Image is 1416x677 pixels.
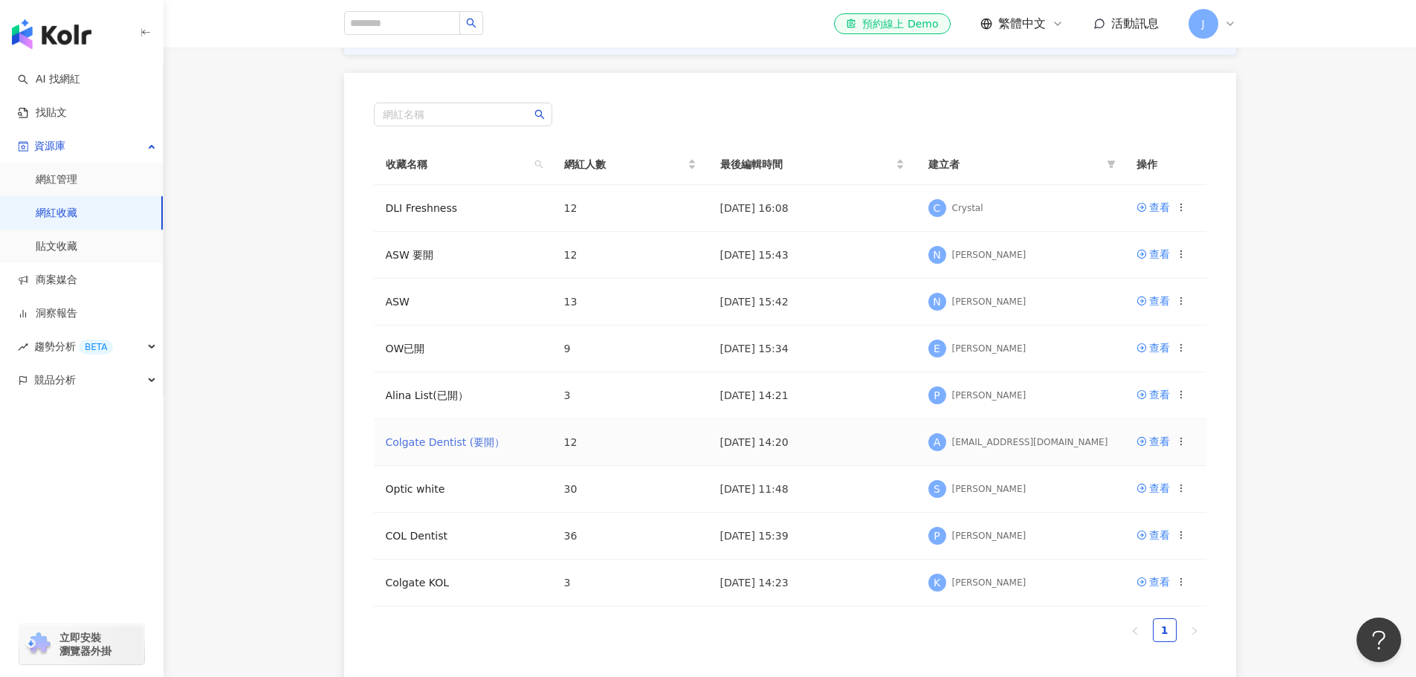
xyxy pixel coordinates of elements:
[34,129,65,163] span: 資源庫
[1357,618,1401,662] iframe: Help Scout Beacon - Open
[564,202,578,214] span: 12
[79,340,113,354] div: BETA
[386,483,445,495] a: Optic white
[1149,480,1170,496] div: 查看
[708,144,916,185] th: 最後編輯時間
[1111,16,1159,30] span: 活動訊息
[952,389,1027,402] div: [PERSON_NAME]
[531,153,546,175] span: search
[708,466,916,513] td: [DATE] 11:48
[386,249,434,261] a: ASW 要開
[1137,340,1170,356] a: 查看
[1190,626,1199,635] span: right
[564,530,578,542] span: 36
[1125,144,1206,185] th: 操作
[1137,386,1170,403] a: 查看
[564,249,578,261] span: 12
[534,109,545,120] span: search
[1183,618,1206,642] button: right
[36,206,77,221] a: 網紅收藏
[1149,433,1170,450] div: 查看
[1123,618,1147,642] li: Previous Page
[386,343,425,354] a: OW已開
[564,296,578,308] span: 13
[934,340,940,357] span: E
[1153,618,1177,642] li: 1
[564,577,571,589] span: 3
[36,172,77,187] a: 網紅管理
[708,560,916,606] td: [DATE] 14:23
[934,574,940,591] span: K
[1154,619,1176,641] a: 1
[934,200,941,216] span: C
[18,273,77,288] a: 商案媒合
[564,389,571,401] span: 3
[708,185,916,232] td: [DATE] 16:08
[1107,160,1116,169] span: filter
[19,624,144,664] a: chrome extension立即安裝 瀏覽器外掛
[952,249,1027,262] div: [PERSON_NAME]
[708,325,916,372] td: [DATE] 15:34
[1149,199,1170,216] div: 查看
[933,294,940,310] span: N
[34,330,113,363] span: 趨勢分析
[952,483,1027,496] div: [PERSON_NAME]
[12,19,91,49] img: logo
[952,202,983,215] div: Crystal
[1149,574,1170,590] div: 查看
[18,106,67,120] a: 找貼文
[1137,246,1170,262] a: 查看
[564,343,571,354] span: 9
[934,387,940,404] span: P
[18,342,28,352] span: rise
[36,239,77,254] a: 貼文收藏
[952,577,1027,589] div: [PERSON_NAME]
[934,434,941,450] span: A
[708,419,916,466] td: [DATE] 14:20
[1137,480,1170,496] a: 查看
[1123,618,1147,642] button: left
[564,156,685,172] span: 網紅人數
[934,481,940,497] span: S
[708,513,916,560] td: [DATE] 15:39
[34,363,76,397] span: 競品分析
[933,247,940,263] span: N
[386,530,447,542] a: COL Dentist
[386,436,505,448] a: Colgate Dentist (要開）
[386,577,449,589] a: Colgate KOL
[1149,340,1170,356] div: 查看
[1137,433,1170,450] a: 查看
[846,16,938,31] div: 預約線上 Demo
[386,296,410,308] a: ASW
[59,631,111,658] span: 立即安裝 瀏覽器外掛
[834,13,950,34] a: 預約線上 Demo
[1149,386,1170,403] div: 查看
[720,156,893,172] span: 最後編輯時間
[18,306,77,321] a: 洞察報告
[952,296,1027,308] div: [PERSON_NAME]
[708,372,916,419] td: [DATE] 14:21
[1131,626,1139,635] span: left
[1201,16,1204,32] span: J
[708,279,916,325] td: [DATE] 15:42
[998,16,1046,32] span: 繁體中文
[552,144,708,185] th: 網紅人數
[708,232,916,279] td: [DATE] 15:43
[564,483,578,495] span: 30
[952,436,1108,449] div: [EMAIL_ADDRESS][DOMAIN_NAME]
[1137,293,1170,309] a: 查看
[24,632,53,656] img: chrome extension
[952,530,1027,542] div: [PERSON_NAME]
[1104,153,1119,175] span: filter
[934,528,940,544] span: P
[534,160,543,169] span: search
[386,156,528,172] span: 收藏名稱
[386,202,458,214] a: DLI Freshness
[1149,527,1170,543] div: 查看
[1183,618,1206,642] li: Next Page
[1137,527,1170,543] a: 查看
[386,389,468,401] a: Alina List(已開）
[564,436,578,448] span: 12
[952,343,1027,355] div: [PERSON_NAME]
[466,18,476,28] span: search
